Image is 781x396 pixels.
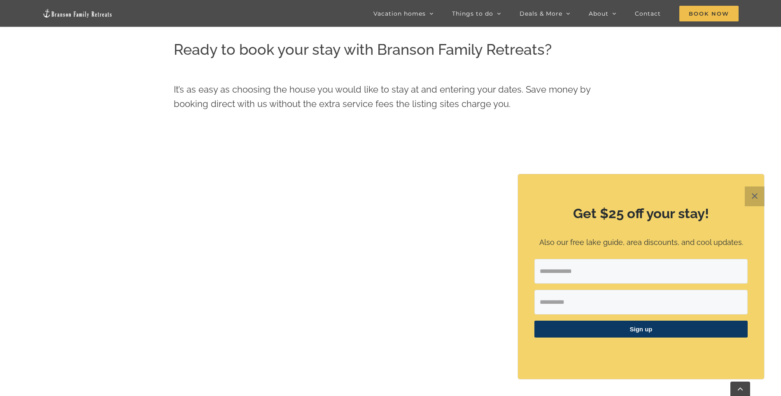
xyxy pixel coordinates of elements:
[534,237,748,249] p: Also our free lake guide, area discounts, and cool updates.
[589,11,608,16] span: About
[679,6,739,21] span: Book Now
[42,9,112,18] img: Branson Family Retreats Logo
[534,290,748,314] input: First Name
[174,39,607,60] h2: Ready to book your stay with Branson Family Retreats?
[520,11,562,16] span: Deals & More
[174,82,607,111] p: It’s as easy as choosing the house you would like to stay at and entering your dates. Save money ...
[452,11,493,16] span: Things to do
[534,259,748,284] input: Email Address
[373,11,426,16] span: Vacation homes
[534,321,748,338] button: Sign up
[635,11,661,16] span: Contact
[745,186,765,206] button: Close
[534,204,748,223] h2: Get $25 off your stay!
[534,348,748,356] p: ​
